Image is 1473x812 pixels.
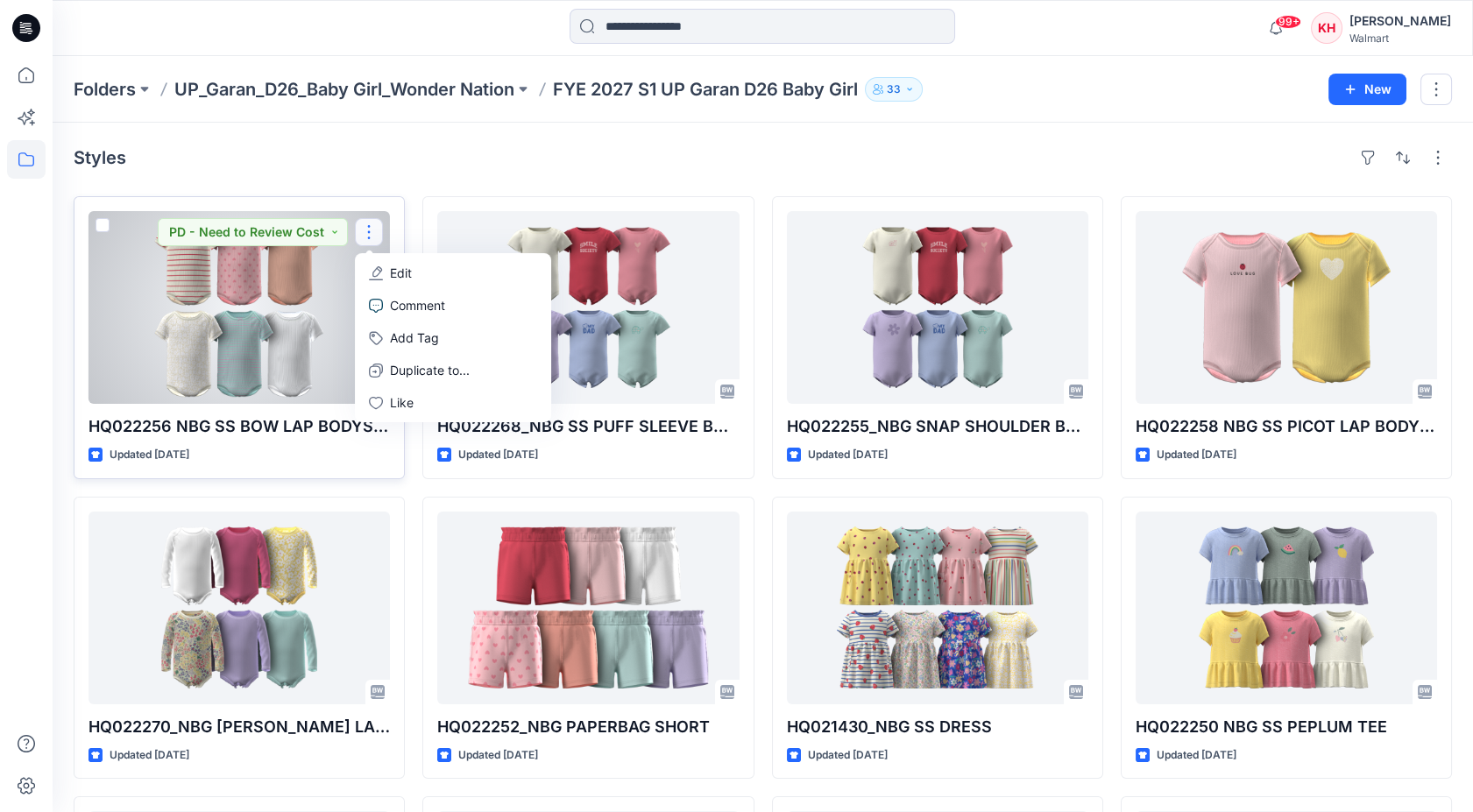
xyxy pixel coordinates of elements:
p: Updated [DATE] [808,746,888,765]
p: Duplicate to... [390,361,470,379]
p: Updated [DATE] [1157,746,1236,765]
a: HQ022268_NBG SS PUFF SLEEVE BODYSUIT [437,211,739,404]
div: [PERSON_NAME] [1349,11,1451,32]
p: Updated [DATE] [110,446,189,464]
a: UP_Garan_D26_Baby Girl_Wonder Nation [174,77,514,102]
p: Edit [390,264,412,282]
p: HQ022255_NBG SNAP SHOULDER BODYSUIT [787,414,1088,439]
p: Like [390,393,414,412]
p: Updated [DATE] [458,446,538,464]
a: HQ022256 NBG SS BOW LAP BODYSUIT [89,211,390,404]
p: Updated [DATE] [458,746,538,765]
a: Edit [358,257,548,289]
a: HQ021430_NBG SS DRESS [787,512,1088,704]
span: 99+ [1275,15,1301,29]
button: 33 [865,77,923,102]
p: HQ022258 NBG SS PICOT LAP BODYSUIT [1136,414,1437,439]
p: HQ021430_NBG SS DRESS [787,715,1088,739]
a: HQ022258 NBG SS PICOT LAP BODYSUIT [1136,211,1437,404]
h4: Styles [74,147,126,168]
p: 33 [887,80,901,99]
button: New [1328,74,1406,105]
a: HQ022255_NBG SNAP SHOULDER BODYSUIT [787,211,1088,404]
p: HQ022256 NBG SS BOW LAP BODYSUIT [89,414,390,439]
button: Add Tag [358,321,548,354]
p: Updated [DATE] [110,746,189,765]
a: Folders [74,77,136,102]
a: HQ022250 NBG SS PEPLUM TEE [1136,512,1437,704]
p: Comment [390,296,445,314]
p: FYE 2027 S1 UP Garan D26 Baby Girl [553,77,858,102]
div: Walmart [1349,32,1451,45]
a: HQ022270_NBG LS PICOT LAP BODYSUIT [89,512,390,704]
a: HQ022252_NBG PAPERBAG SHORT [437,512,739,704]
p: HQ022250 NBG SS PEPLUM TEE [1136,715,1437,739]
p: HQ022268_NBG SS PUFF SLEEVE BODYSUIT [437,414,739,439]
div: KH [1311,12,1342,44]
p: HQ022252_NBG PAPERBAG SHORT [437,715,739,739]
p: HQ022270_NBG [PERSON_NAME] LAP BODYSUIT [89,715,390,739]
p: Updated [DATE] [1157,446,1236,464]
p: Updated [DATE] [808,446,888,464]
